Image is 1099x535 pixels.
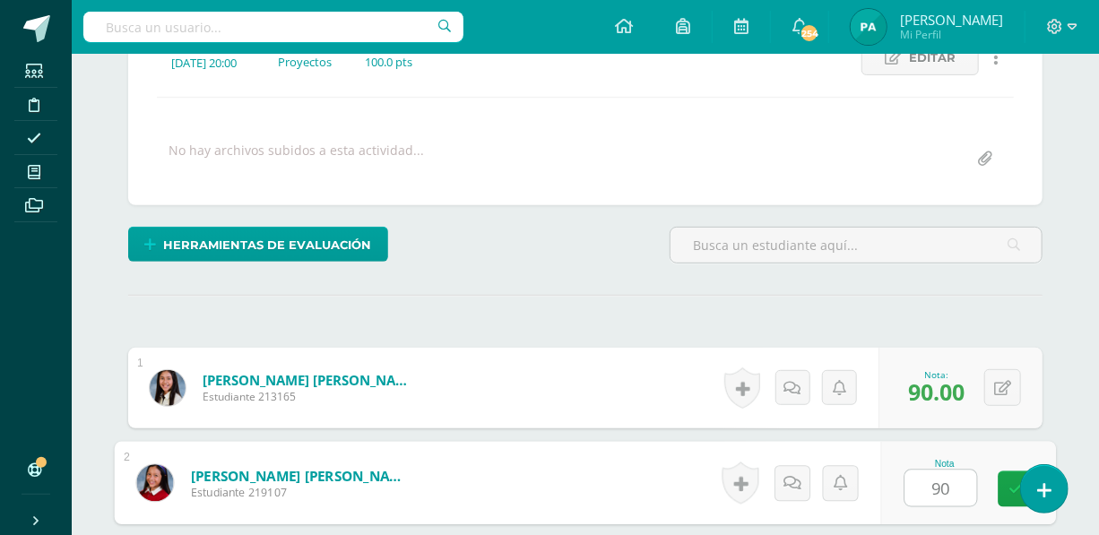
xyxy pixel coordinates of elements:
[800,23,819,43] span: 254
[171,55,249,71] div: [DATE] 20:00
[908,376,965,407] span: 90.00
[900,27,1003,42] span: Mi Perfil
[671,228,1042,263] input: Busca un estudiante aquí...
[909,41,956,74] span: Editar
[900,11,1003,29] span: [PERSON_NAME]
[904,459,986,469] div: Nota
[203,389,418,404] span: Estudiante 213165
[851,9,887,45] img: 509b21a4eb38fc6e7096e981583784d8.png
[164,229,372,262] span: Herramientas de evaluación
[203,371,418,389] a: [PERSON_NAME] [PERSON_NAME]
[128,227,388,262] a: Herramientas de evaluación
[908,368,965,381] div: Nota:
[83,12,463,42] input: Busca un usuario...
[905,470,977,506] input: 0-100.0
[150,370,186,406] img: b5ab6a50d76d584404a2368d81ddee45.png
[191,466,412,485] a: [PERSON_NAME] [PERSON_NAME]
[136,464,173,501] img: 2c78cd254481c45c21d784d531424376.png
[191,485,412,501] span: Estudiante 219107
[169,142,424,177] div: No hay archivos subidos a esta actividad...
[365,54,412,70] div: 100.0 pts
[278,54,336,70] div: Proyectos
